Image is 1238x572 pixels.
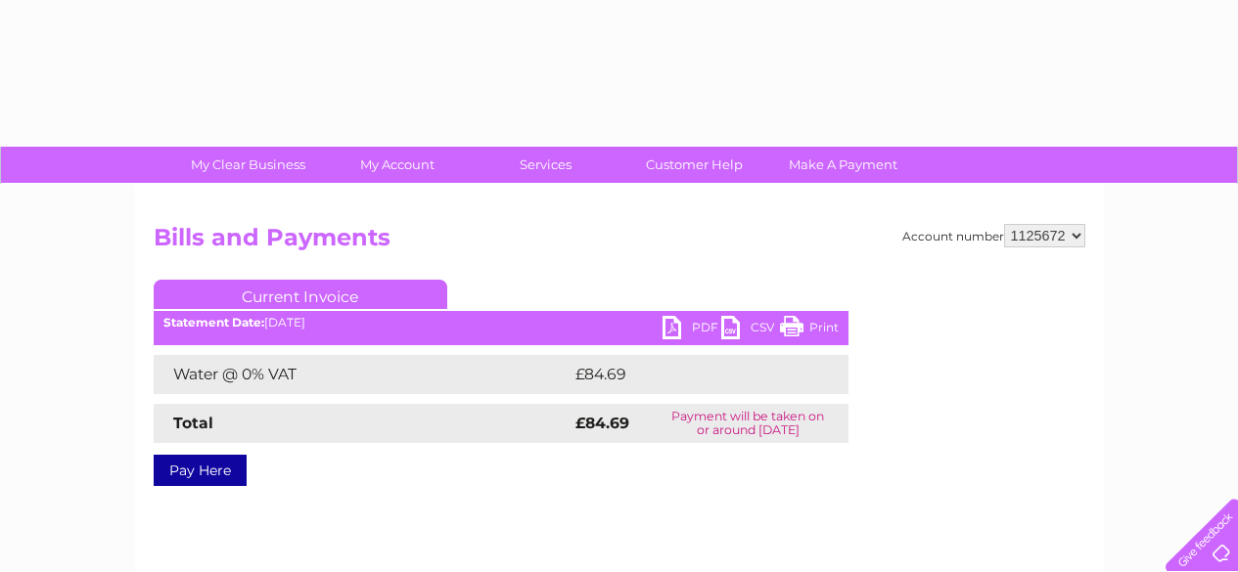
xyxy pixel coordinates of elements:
strong: £84.69 [575,414,629,432]
a: My Account [316,147,478,183]
a: Pay Here [154,455,247,486]
a: CSV [721,316,780,344]
b: Statement Date: [163,315,264,330]
a: Make A Payment [762,147,924,183]
a: Print [780,316,839,344]
a: My Clear Business [167,147,329,183]
td: Water @ 0% VAT [154,355,571,394]
div: Account number [902,224,1085,247]
a: PDF [663,316,721,344]
h2: Bills and Payments [154,224,1085,261]
a: Services [465,147,626,183]
a: Current Invoice [154,280,447,309]
strong: Total [173,414,213,432]
td: £84.69 [571,355,810,394]
a: Customer Help [614,147,775,183]
td: Payment will be taken on or around [DATE] [648,404,848,443]
div: [DATE] [154,316,848,330]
